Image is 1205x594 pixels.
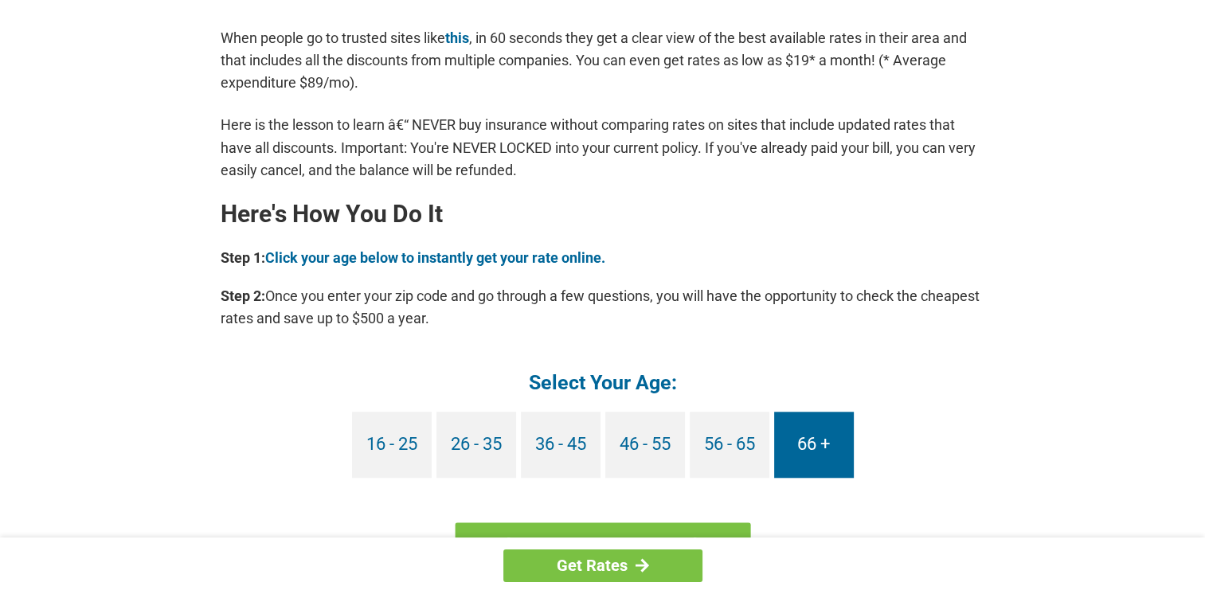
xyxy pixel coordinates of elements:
a: 66 + [774,412,854,478]
h2: Here's How You Do It [221,201,985,227]
a: Find My Rate - Enter Zip Code [455,522,750,569]
a: 46 - 55 [605,412,685,478]
a: 56 - 65 [690,412,769,478]
a: 36 - 45 [521,412,601,478]
p: When people go to trusted sites like , in 60 seconds they get a clear view of the best available ... [221,27,985,94]
p: Here is the lesson to learn â€“ NEVER buy insurance without comparing rates on sites that include... [221,114,985,181]
b: Step 2: [221,287,265,304]
b: Step 1: [221,249,265,266]
a: Get Rates [503,549,702,582]
h4: Select Your Age: [221,369,985,396]
a: 26 - 35 [436,412,516,478]
a: Click your age below to instantly get your rate online. [265,249,605,266]
a: 16 - 25 [352,412,432,478]
p: Once you enter your zip code and go through a few questions, you will have the opportunity to che... [221,285,985,330]
a: this [445,29,469,46]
